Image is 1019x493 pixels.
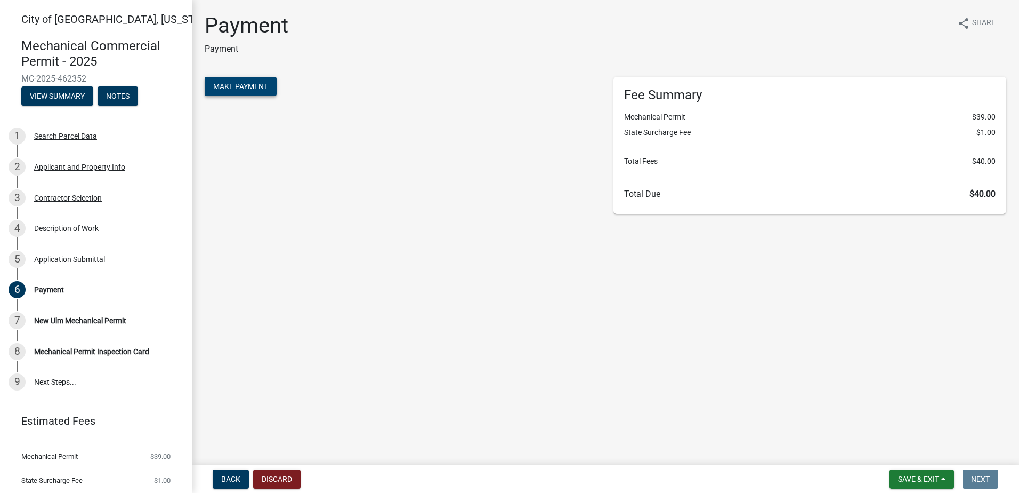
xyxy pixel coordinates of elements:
p: Payment [205,43,288,55]
a: Estimated Fees [9,410,175,432]
span: Share [972,17,996,30]
button: Back [213,470,249,489]
div: New Ulm Mechanical Permit [34,317,126,324]
span: $39.00 [150,453,171,460]
div: Payment [34,286,64,293]
span: $1.00 [976,127,996,138]
div: 8 [9,343,26,360]
li: Total Fees [624,156,996,167]
button: Next [963,470,998,489]
button: View Summary [21,86,93,106]
button: Save & Exit [889,470,954,489]
span: $39.00 [972,112,996,123]
span: Mechanical Permit [21,453,78,460]
div: Mechanical Permit Inspection Card [34,348,149,355]
button: Discard [253,470,301,489]
wm-modal-confirm: Notes [98,92,138,101]
div: Contractor Selection [34,194,102,202]
div: 2 [9,158,26,176]
span: Back [221,475,240,483]
div: 9 [9,373,26,391]
span: State Surcharge Fee [21,477,83,484]
h6: Fee Summary [624,88,996,103]
div: 5 [9,251,26,268]
button: Notes [98,86,138,106]
li: State Surcharge Fee [624,127,996,138]
h4: Mechanical Commercial Permit - 2025 [21,38,183,69]
div: 3 [9,189,26,206]
div: 6 [9,281,26,298]
div: 1 [9,128,26,145]
button: shareShare [949,13,1004,34]
wm-modal-confirm: Summary [21,92,93,101]
div: 4 [9,220,26,237]
div: Search Parcel Data [34,132,97,140]
span: $40.00 [972,156,996,167]
span: Next [971,475,990,483]
button: Make Payment [205,77,277,96]
li: Mechanical Permit [624,112,996,123]
div: Description of Work [34,225,99,232]
i: share [957,17,970,30]
span: $1.00 [154,477,171,484]
div: 7 [9,312,26,329]
h1: Payment [205,13,288,38]
span: MC-2025-462352 [21,74,171,84]
div: Application Submittal [34,256,105,263]
span: Save & Exit [898,475,939,483]
div: Applicant and Property Info [34,163,125,171]
span: City of [GEOGRAPHIC_DATA], [US_STATE] [21,13,215,26]
span: $40.00 [969,189,996,199]
span: Make Payment [213,82,268,91]
h6: Total Due [624,189,996,199]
